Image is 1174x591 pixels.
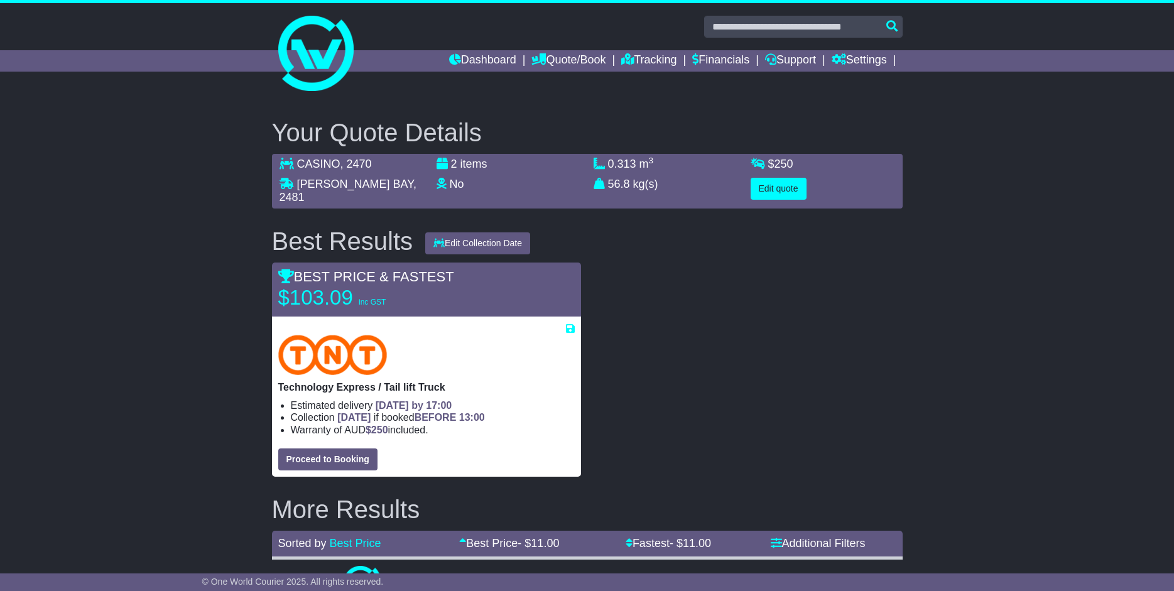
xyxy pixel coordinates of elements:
[278,448,378,470] button: Proceed to Booking
[266,227,420,255] div: Best Results
[371,425,388,435] span: 250
[459,412,485,423] span: 13:00
[626,537,711,550] a: Fastest- $11.00
[297,158,340,170] span: CASINO
[518,537,559,550] span: - $
[451,158,457,170] span: 2
[460,158,487,170] span: items
[670,537,711,550] span: - $
[633,178,658,190] span: kg(s)
[621,50,677,72] a: Tracking
[272,119,903,146] h2: Your Quote Details
[768,158,793,170] span: $
[337,412,484,423] span: if booked
[278,335,388,375] img: TNT Domestic: Technology Express / Tail lift Truck
[366,425,388,435] span: $
[692,50,749,72] a: Financials
[337,412,371,423] span: [DATE]
[765,50,816,72] a: Support
[751,178,807,200] button: Edit quote
[340,158,372,170] span: , 2470
[291,399,575,411] li: Estimated delivery
[278,269,454,285] span: BEST PRICE & FASTEST
[202,577,384,587] span: © One World Courier 2025. All rights reserved.
[291,411,575,423] li: Collection
[832,50,887,72] a: Settings
[608,158,636,170] span: 0.313
[649,156,654,165] sup: 3
[459,537,559,550] a: Best Price- $11.00
[291,424,575,436] li: Warranty of AUD included.
[272,496,903,523] h2: More Results
[297,178,413,190] span: [PERSON_NAME] BAY
[330,537,381,550] a: Best Price
[683,537,711,550] span: 11.00
[449,50,516,72] a: Dashboard
[771,537,866,550] a: Additional Filters
[359,298,386,306] span: inc GST
[425,232,530,254] button: Edit Collection Date
[608,178,630,190] span: 56.8
[450,178,464,190] span: No
[415,412,457,423] span: BEFORE
[531,537,559,550] span: 11.00
[376,400,452,411] span: [DATE] by 17:00
[280,178,416,204] span: , 2481
[278,381,575,393] p: Technology Express / Tail lift Truck
[531,50,606,72] a: Quote/Book
[775,158,793,170] span: 250
[278,285,435,310] p: $103.09
[278,537,327,550] span: Sorted by
[639,158,654,170] span: m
